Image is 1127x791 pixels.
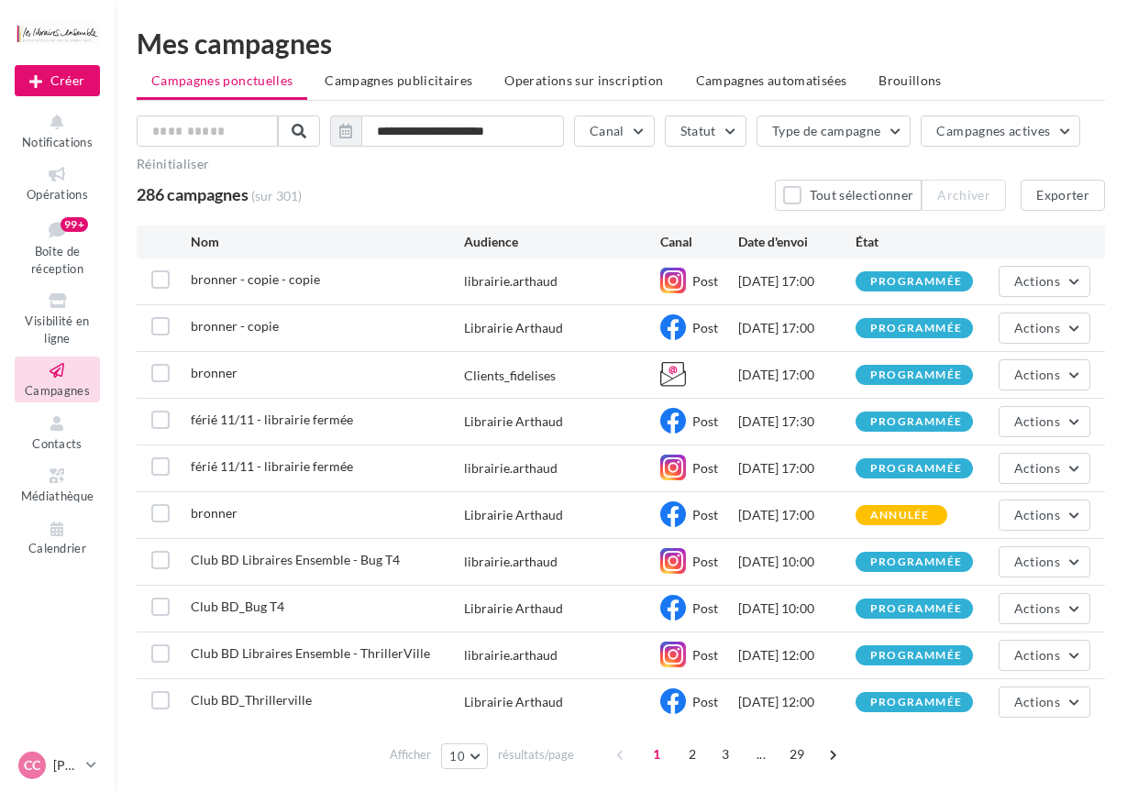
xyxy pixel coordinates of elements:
[464,646,558,665] div: librairie.arthaud
[1014,413,1060,429] span: Actions
[757,115,912,147] button: Type de campagne
[878,72,942,88] span: Brouillons
[692,413,718,429] span: Post
[738,693,856,711] div: [DATE] 12:00
[15,462,100,507] a: Médiathèque
[999,359,1090,390] button: Actions
[27,187,88,202] span: Opérations
[21,489,94,503] span: Médiathèque
[999,453,1090,484] button: Actions
[325,72,472,88] span: Campagnes publicitaires
[251,187,302,205] span: (sur 301)
[191,318,279,334] span: bronner - copie
[1014,647,1060,663] span: Actions
[999,640,1090,671] button: Actions
[870,510,929,522] div: annulée
[191,552,400,567] span: Club BD Libraires Ensemble - Bug T4
[464,459,558,478] div: librairie.arthaud
[25,313,89,346] span: Visibilité en ligne
[999,593,1090,624] button: Actions
[464,272,558,291] div: librairie.arthaud
[922,180,1006,211] button: Archiver
[711,740,740,769] span: 3
[678,740,707,769] span: 2
[692,460,718,476] span: Post
[441,743,488,769] button: 10
[999,313,1090,344] button: Actions
[390,746,431,764] span: Afficher
[191,599,284,614] span: Club BD_Bug T4
[870,369,962,381] div: programmée
[738,599,856,618] div: [DATE] 10:00
[870,603,962,615] div: programmée
[137,157,210,171] button: Réinitialiser
[775,180,922,211] button: Tout sélectionner
[738,319,856,337] div: [DATE] 17:00
[870,697,962,709] div: programmée
[15,410,100,455] a: Contacts
[692,320,718,335] span: Post
[692,647,718,663] span: Post
[15,357,100,401] a: Campagnes
[738,233,856,251] div: Date d'envoi
[191,692,312,708] span: Club BD_Thrillerville
[870,650,962,662] div: programmée
[53,756,79,775] p: [PERSON_NAME]
[15,108,100,153] button: Notifications
[870,556,962,568] div: programmée
[464,506,563,524] div: Librairie Arthaud
[1014,320,1060,335] span: Actions
[870,323,962,335] div: programmée
[856,233,973,251] div: État
[1014,554,1060,569] span: Actions
[15,65,100,96] div: Nouvelle campagne
[999,687,1090,718] button: Actions
[999,406,1090,437] button: Actions
[999,266,1090,297] button: Actions
[15,748,100,783] a: CC [PERSON_NAME]
[32,436,83,451] span: Contacts
[15,515,100,560] a: Calendrier
[692,694,718,709] span: Post
[22,135,93,149] span: Notifications
[504,72,663,88] span: Operations sur inscription
[936,123,1050,138] span: Campagnes actives
[660,233,738,251] div: Canal
[464,412,563,431] div: Librairie Arthaud
[642,740,671,769] span: 1
[746,740,776,769] span: ...
[191,412,353,427] span: férié 11/11 - librairie fermée
[738,272,856,291] div: [DATE] 17:00
[191,458,353,474] span: férié 11/11 - librairie fermée
[738,366,856,384] div: [DATE] 17:00
[692,554,718,569] span: Post
[1014,600,1060,616] span: Actions
[28,542,86,556] span: Calendrier
[1014,460,1060,476] span: Actions
[692,507,718,522] span: Post
[191,271,320,287] span: bronner - copie - copie
[999,546,1090,577] button: Actions
[738,459,856,478] div: [DATE] 17:00
[449,749,465,764] span: 10
[15,214,100,280] a: Boîte de réception99+
[870,463,962,475] div: programmée
[191,645,430,661] span: Club BD Libraires Ensemble - ThrillerVille
[738,553,856,571] div: [DATE] 10:00
[31,244,83,276] span: Boîte de réception
[464,367,556,385] div: Clients_fidelises
[782,740,812,769] span: 29
[498,746,574,764] span: résultats/page
[15,160,100,205] a: Opérations
[464,233,659,251] div: Audience
[738,646,856,665] div: [DATE] 12:00
[464,553,558,571] div: librairie.arthaud
[574,115,655,147] button: Canal
[191,365,238,380] span: bronner
[137,29,1105,57] div: Mes campagnes
[692,273,718,289] span: Post
[692,600,718,616] span: Post
[696,72,847,88] span: Campagnes automatisées
[464,599,563,618] div: Librairie Arthaud
[25,383,90,398] span: Campagnes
